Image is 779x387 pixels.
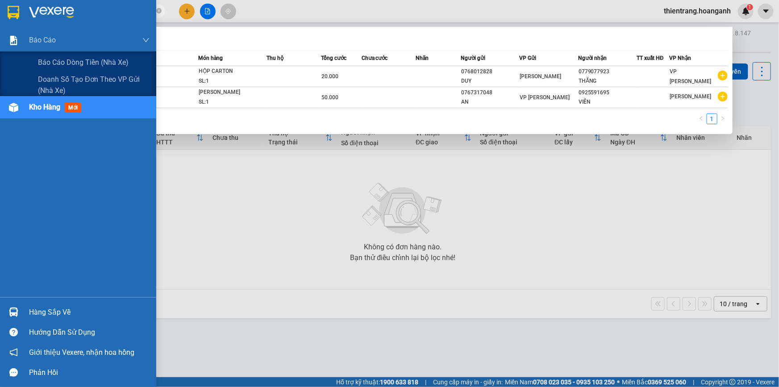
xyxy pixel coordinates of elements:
span: Báo cáo [29,34,56,46]
div: VIÊN [579,97,636,107]
span: VP Nhận [669,55,691,61]
span: close-circle [156,8,162,13]
div: [PERSON_NAME] [199,88,266,97]
span: Kho hàng [29,103,60,111]
div: 0768012828 [461,67,519,76]
div: AN [461,97,519,107]
a: 1 [707,114,717,124]
span: TT xuất HĐ [637,55,664,61]
span: Giới thiệu Vexere, nhận hoa hồng [29,347,134,358]
img: solution-icon [9,36,18,45]
img: logo-vxr [8,6,19,19]
span: plus-circle [718,71,728,80]
span: question-circle [9,328,18,337]
span: close-circle [156,7,162,16]
span: VP [PERSON_NAME] [670,68,711,84]
span: Doanh số tạo đơn theo VP gửi (nhà xe) [38,74,150,96]
span: plus-circle [718,92,728,101]
div: THẮNG [579,76,636,86]
span: Người gửi [461,55,485,61]
li: Previous Page [696,114,707,124]
span: left [699,116,704,121]
img: warehouse-icon [9,307,18,317]
div: 0767317048 [461,88,519,97]
button: left [696,114,707,124]
span: Nhãn [416,55,429,61]
span: Thu hộ [267,55,283,61]
span: VP [PERSON_NAME] [520,94,570,101]
span: message [9,368,18,377]
div: Hàng sắp về [29,306,150,319]
span: 20.000 [321,73,338,80]
div: SL: 1 [199,76,266,86]
span: down [142,37,150,44]
img: warehouse-icon [9,103,18,112]
span: [PERSON_NAME] [520,73,561,80]
span: Người nhận [578,55,607,61]
span: [PERSON_NAME] [670,93,711,100]
div: DUY [461,76,519,86]
span: Tổng cước [321,55,346,61]
span: mới [65,103,81,113]
div: HỘP CARTON [199,67,266,76]
button: right [717,114,728,124]
div: 0925591695 [579,88,636,97]
span: Chưa cước [362,55,388,61]
div: Phản hồi [29,366,150,379]
div: Hướng dẫn sử dụng [29,326,150,339]
li: Next Page [717,114,728,124]
li: 1 [707,114,717,124]
div: SL: 1 [199,97,266,107]
span: Báo cáo dòng tiền (nhà xe) [38,57,129,68]
span: notification [9,348,18,357]
span: 50.000 [321,94,338,101]
span: VP Gửi [519,55,536,61]
span: Món hàng [198,55,223,61]
div: 0779077923 [579,67,636,76]
span: right [720,116,725,121]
